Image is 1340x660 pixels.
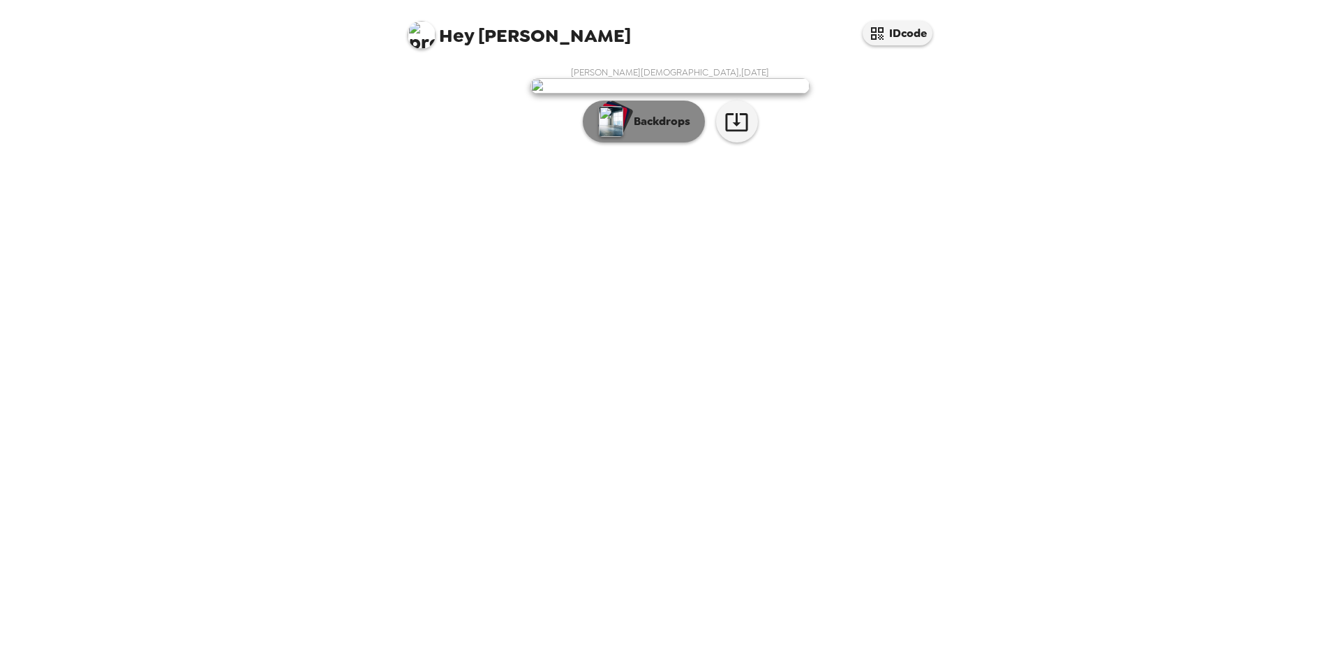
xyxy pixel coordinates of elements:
span: [PERSON_NAME][DEMOGRAPHIC_DATA] , [DATE] [571,66,769,78]
p: Backdrops [627,113,690,130]
span: Hey [439,23,474,48]
span: [PERSON_NAME] [408,14,631,45]
button: IDcode [863,21,932,45]
img: profile pic [408,21,435,49]
button: Backdrops [583,101,705,142]
img: user [530,78,810,94]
